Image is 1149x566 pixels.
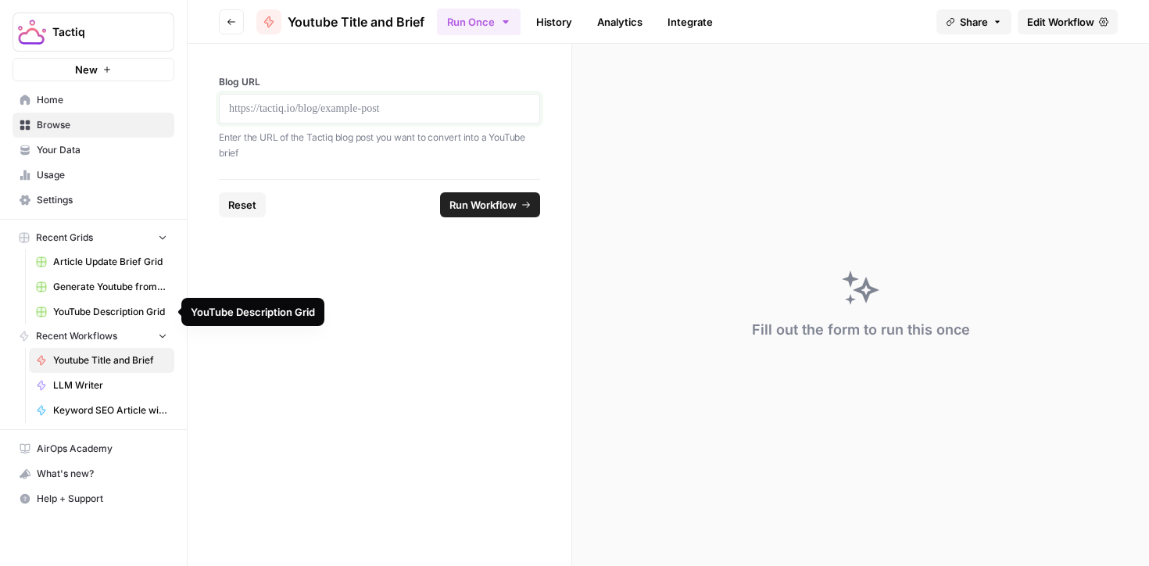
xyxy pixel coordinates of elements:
[752,319,970,341] div: Fill out the form to run this once
[13,113,174,138] a: Browse
[36,231,93,245] span: Recent Grids
[1018,9,1118,34] a: Edit Workflow
[29,398,174,423] a: Keyword SEO Article with Human Review (with Tactiq Workflow positioning version)
[228,197,256,213] span: Reset
[29,348,174,373] a: Youtube Title and Brief
[37,118,167,132] span: Browse
[13,138,174,163] a: Your Data
[658,9,722,34] a: Integrate
[36,329,117,343] span: Recent Workflows
[18,18,46,46] img: Tactiq Logo
[29,274,174,299] a: Generate Youtube from the blog
[288,13,424,31] span: Youtube Title and Brief
[29,299,174,324] a: YouTube Description Grid
[13,13,174,52] button: Workspace: Tactiq
[449,197,517,213] span: Run Workflow
[936,9,1011,34] button: Share
[37,193,167,207] span: Settings
[13,324,174,348] button: Recent Workflows
[53,255,167,269] span: Article Update Brief Grid
[53,280,167,294] span: Generate Youtube from the blog
[53,353,167,367] span: Youtube Title and Brief
[219,130,540,160] p: Enter the URL of the Tactiq blog post you want to convert into a YouTube brief
[960,14,988,30] span: Share
[37,143,167,157] span: Your Data
[13,461,174,486] button: What's new?
[37,93,167,107] span: Home
[13,226,174,249] button: Recent Grids
[588,9,652,34] a: Analytics
[53,305,167,319] span: YouTube Description Grid
[53,403,167,417] span: Keyword SEO Article with Human Review (with Tactiq Workflow positioning version)
[219,192,266,217] button: Reset
[437,9,521,35] button: Run Once
[53,378,167,392] span: LLM Writer
[219,75,540,89] label: Blog URL
[13,88,174,113] a: Home
[37,492,167,506] span: Help + Support
[75,62,98,77] span: New
[13,58,174,81] button: New
[440,192,540,217] button: Run Workflow
[527,9,582,34] a: History
[13,163,174,188] a: Usage
[13,462,174,485] div: What's new?
[13,436,174,461] a: AirOps Academy
[52,24,147,40] span: Tactiq
[37,168,167,182] span: Usage
[29,373,174,398] a: LLM Writer
[13,188,174,213] a: Settings
[37,442,167,456] span: AirOps Academy
[256,9,424,34] a: Youtube Title and Brief
[13,486,174,511] button: Help + Support
[29,249,174,274] a: Article Update Brief Grid
[1027,14,1094,30] span: Edit Workflow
